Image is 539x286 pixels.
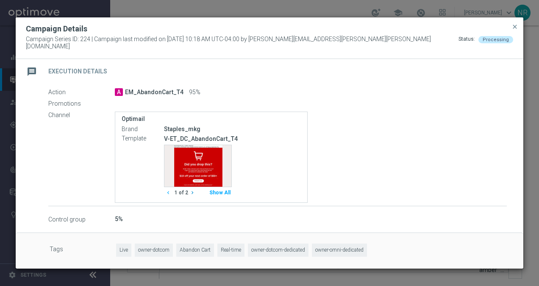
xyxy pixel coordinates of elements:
p: V-ET_DC_AbandonCart_T4 [164,135,301,143]
span: EM_AbandonCart_T4 [125,89,183,96]
label: Template [122,135,164,143]
label: Promotions [48,100,115,108]
label: Action [48,89,115,96]
span: Processing [483,37,509,42]
span: owner-omni-dedicated [312,244,367,257]
i: chevron_left [165,190,171,196]
h2: Execution Details [48,67,107,76]
colored-tag: Processing [478,36,513,42]
label: Channel [48,112,115,119]
label: Tags [50,244,116,257]
label: Brand [122,126,164,133]
span: close [511,23,518,30]
button: Show All [208,187,232,199]
span: Campaign Series ID: 224 | Campaign last modified on [DATE] 10:18 AM UTC-04:00 by [PERSON_NAME][EM... [26,36,458,50]
label: Optimail [122,115,301,123]
span: Live [116,244,131,257]
label: Control group [48,216,115,223]
span: Real-time [217,244,244,257]
div: Staples_mkg [164,125,301,133]
div: Status: [458,36,475,50]
button: chevron_right [188,187,199,199]
span: A [115,88,123,96]
span: owner-dotcom-dedicated [248,244,308,257]
div: 5% [115,215,507,223]
i: message [24,64,39,79]
span: 95% [189,89,200,96]
i: chevron_right [189,190,195,196]
span: Abandon Cart [176,244,214,257]
button: chevron_left [164,187,175,199]
span: 1 of 2 [175,189,188,196]
span: owner-dotcom [135,244,173,257]
h2: Campaign Details [26,24,87,34]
